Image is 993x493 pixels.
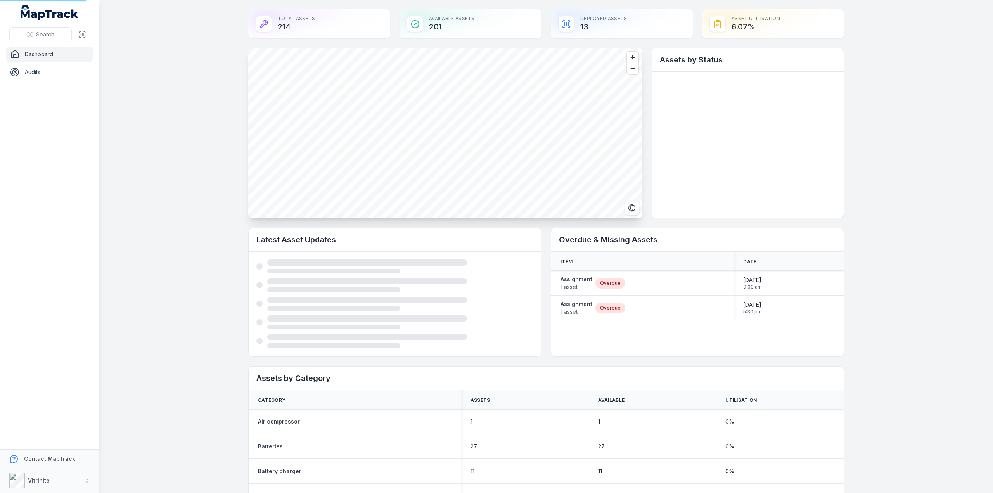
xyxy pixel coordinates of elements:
span: Item [561,259,573,265]
span: 11 [598,467,602,475]
div: Overdue [595,278,625,289]
canvas: Map [248,48,642,218]
span: 1 [598,418,600,426]
div: Overdue [595,303,625,313]
h2: Latest Asset Updates [256,234,533,245]
button: Zoom in [627,52,638,63]
span: 1 asset [561,308,592,316]
strong: Vitrinite [28,477,50,484]
span: Utilisation [725,397,757,403]
span: 9:00 am [743,284,762,290]
a: Audits [6,64,93,80]
a: Battery charger [258,467,301,475]
a: Assignment1 asset [561,275,592,291]
time: 7/14/2025, 9:00:00 AM [743,276,762,290]
span: Date [743,259,756,265]
strong: Contact MapTrack [24,455,75,462]
a: MapTrack [21,5,79,20]
span: Available [598,397,625,403]
span: 27 [598,443,605,450]
span: 11 [471,467,474,475]
span: 0 % [725,467,734,475]
button: Search [9,27,72,42]
a: Assignment1 asset [561,300,592,316]
strong: Assignment [561,275,592,283]
span: [DATE] [743,276,762,284]
span: 5:30 pm [743,309,762,315]
span: 1 [471,418,472,426]
span: 1 asset [561,283,592,291]
span: [DATE] [743,301,762,309]
span: 0 % [725,418,734,426]
a: Batteries [258,443,283,450]
span: 0 % [725,443,734,450]
button: Zoom out [627,63,638,74]
time: 10/9/2025, 5:30:00 PM [743,301,762,315]
a: Air compressor [258,418,300,426]
strong: Assignment [561,300,592,308]
h2: Assets by Status [660,54,836,65]
h2: Assets by Category [256,373,836,384]
span: Search [36,31,54,38]
a: Dashboard [6,47,93,62]
span: Category [258,397,285,403]
span: Assets [471,397,490,403]
button: Switch to Satellite View [625,201,639,215]
span: 27 [471,443,477,450]
h2: Overdue & Missing Assets [559,234,836,245]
